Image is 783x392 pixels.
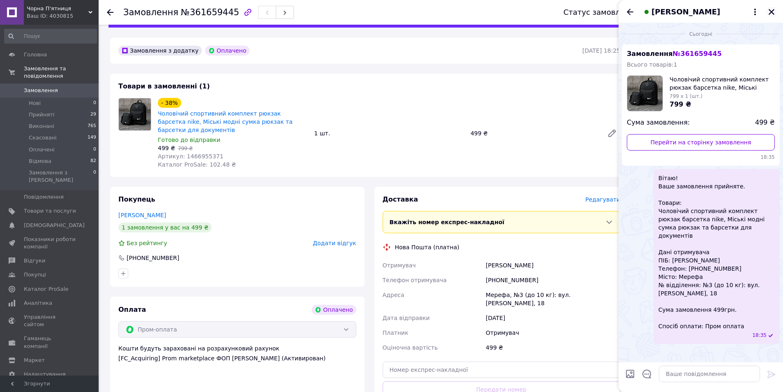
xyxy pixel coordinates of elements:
[118,306,146,313] span: Оплата
[27,5,88,12] span: Чорна П'ятниця
[383,362,621,378] input: Номер експрес-накладної
[627,76,663,111] img: 6719665772_w100_h100_muzhskoj-sportivnyj-komplekt.jpg
[383,292,404,298] span: Адреса
[93,146,96,153] span: 0
[564,8,639,16] div: Статус замовлення
[484,273,622,288] div: [PHONE_NUMBER]
[383,315,430,321] span: Дата відправки
[88,134,96,141] span: 149
[672,50,721,58] span: № 361659445
[484,288,622,311] div: Мерефа, №3 (до 10 кг): вул. [PERSON_NAME], 18
[126,254,180,262] div: [PHONE_NUMBER]
[29,111,54,118] span: Прийняті
[627,134,775,151] a: Перейти на сторінку замовлення
[24,335,76,350] span: Гаманець компанії
[118,223,212,232] div: 1 замовлення у вас на 499 ₴
[24,222,85,229] span: [DEMOGRAPHIC_DATA]
[29,123,54,130] span: Виконані
[178,146,193,151] span: 799 ₴
[29,169,93,184] span: Замовлення з [PERSON_NAME]
[158,153,224,160] span: Артикул: 1466955371
[670,93,702,99] span: 799 x 1 (шт.)
[24,65,99,80] span: Замовлення та повідомлення
[670,100,691,108] span: 799 ₴
[767,7,776,17] button: Закрити
[24,357,45,364] span: Маркет
[390,219,505,225] span: Вкажіть номер експрес-накладної
[123,7,178,17] span: Замовлення
[29,100,41,107] span: Нові
[582,47,620,54] time: [DATE] 18:25
[642,7,760,17] button: [PERSON_NAME]
[29,134,57,141] span: Скасовані
[755,118,775,128] span: 499 ₴
[467,128,601,139] div: 499 ₴
[658,174,775,330] span: Вітаю! Ваше замовлення прийняте. Товари: Чоловічий спортивний комплект рюкзак барсетка nike, Місь...
[93,100,96,107] span: 0
[24,193,64,201] span: Повідомлення
[127,240,167,246] span: Без рейтингу
[24,207,76,215] span: Товари та послуги
[383,344,438,351] span: Оціночна вартість
[24,51,47,58] span: Головна
[24,257,45,264] span: Відгуки
[24,87,58,94] span: Замовлення
[651,7,720,17] span: [PERSON_NAME]
[27,12,99,20] div: Ваш ID: 4030815
[158,145,175,151] span: 499 ₴
[119,98,151,130] img: Чоловічий спортивний комплект рюкзак барсетка nike, Міські модні сумка рюкзак та барсетки для док...
[90,111,96,118] span: 29
[627,154,775,161] span: 18:35 12.09.2025
[24,271,46,278] span: Покупці
[118,354,356,362] div: [FC_Acquiring] Prom marketplace ФОП [PERSON_NAME] (Активирован)
[627,61,677,68] span: Всього товарів: 1
[24,299,52,307] span: Аналітика
[642,369,652,379] button: Відкрити шаблони відповідей
[88,123,96,130] span: 765
[118,212,166,218] a: [PERSON_NAME]
[752,332,767,339] span: 18:35 12.09.2025
[383,262,416,269] span: Отримувач
[393,243,462,251] div: Нова Пошта (платна)
[625,7,635,17] button: Назад
[118,344,356,362] div: Кошти будуть зараховані на розрахунковий рахунок
[484,340,622,355] div: 499 ₴
[24,285,68,293] span: Каталог ProSale
[670,75,775,92] span: Чоловічий спортивний комплект рюкзак барсетка nike, Міські модні сумка рюкзак та барсетки для док...
[158,98,181,108] div: - 38%
[383,195,418,203] span: Доставка
[118,82,210,90] span: Товари в замовленні (1)
[29,146,55,153] span: Оплачені
[4,29,97,44] input: Пошук
[627,50,722,58] span: Замовлення
[158,161,236,168] span: Каталог ProSale: 102.48 ₴
[158,137,220,143] span: Готово до відправки
[107,8,113,16] div: Повернутися назад
[484,325,622,340] div: Отримувач
[383,329,409,336] span: Платник
[158,110,293,133] a: Чоловічий спортивний комплект рюкзак барсетка nike, Міські модні сумка рюкзак та барсетки для док...
[181,7,239,17] span: №361659445
[312,305,356,315] div: Оплачено
[604,125,620,141] a: Редагувати
[24,313,76,328] span: Управління сайтом
[90,158,96,165] span: 82
[93,169,96,184] span: 0
[24,371,66,378] span: Налаштування
[585,196,620,203] span: Редагувати
[383,277,447,283] span: Телефон отримувача
[311,128,467,139] div: 1 шт.
[484,311,622,325] div: [DATE]
[686,31,716,38] span: Сьогодні
[484,258,622,273] div: [PERSON_NAME]
[24,236,76,251] span: Показники роботи компанії
[118,46,202,56] div: Замовлення з додатку
[313,240,356,246] span: Додати відгук
[205,46,249,56] div: Оплачено
[627,118,690,128] span: Сума замовлення:
[622,30,780,38] div: 12.09.2025
[29,158,51,165] span: Відмова
[118,195,155,203] span: Покупець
